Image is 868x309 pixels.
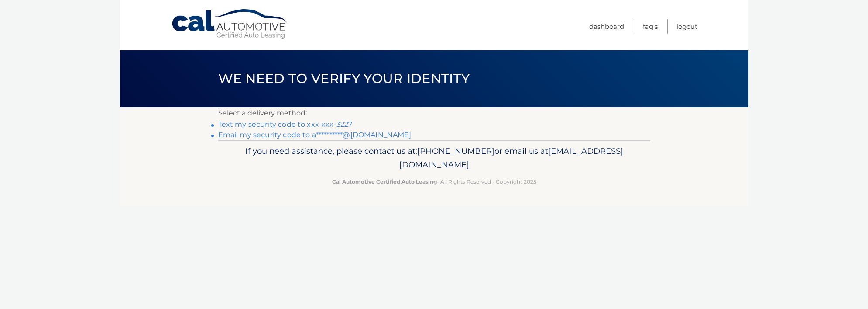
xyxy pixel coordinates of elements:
a: Dashboard [589,19,624,34]
span: We need to verify your identity [218,70,470,87]
a: Cal Automotive [171,9,289,40]
a: FAQ's [643,19,658,34]
a: Text my security code to xxx-xxx-3227 [218,120,353,128]
a: Logout [676,19,697,34]
p: Select a delivery method: [218,107,650,119]
p: - All Rights Reserved - Copyright 2025 [224,177,645,186]
a: Email my security code to a**********@[DOMAIN_NAME] [218,131,412,139]
strong: Cal Automotive Certified Auto Leasing [332,178,437,185]
span: [PHONE_NUMBER] [417,146,494,156]
p: If you need assistance, please contact us at: or email us at [224,144,645,172]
